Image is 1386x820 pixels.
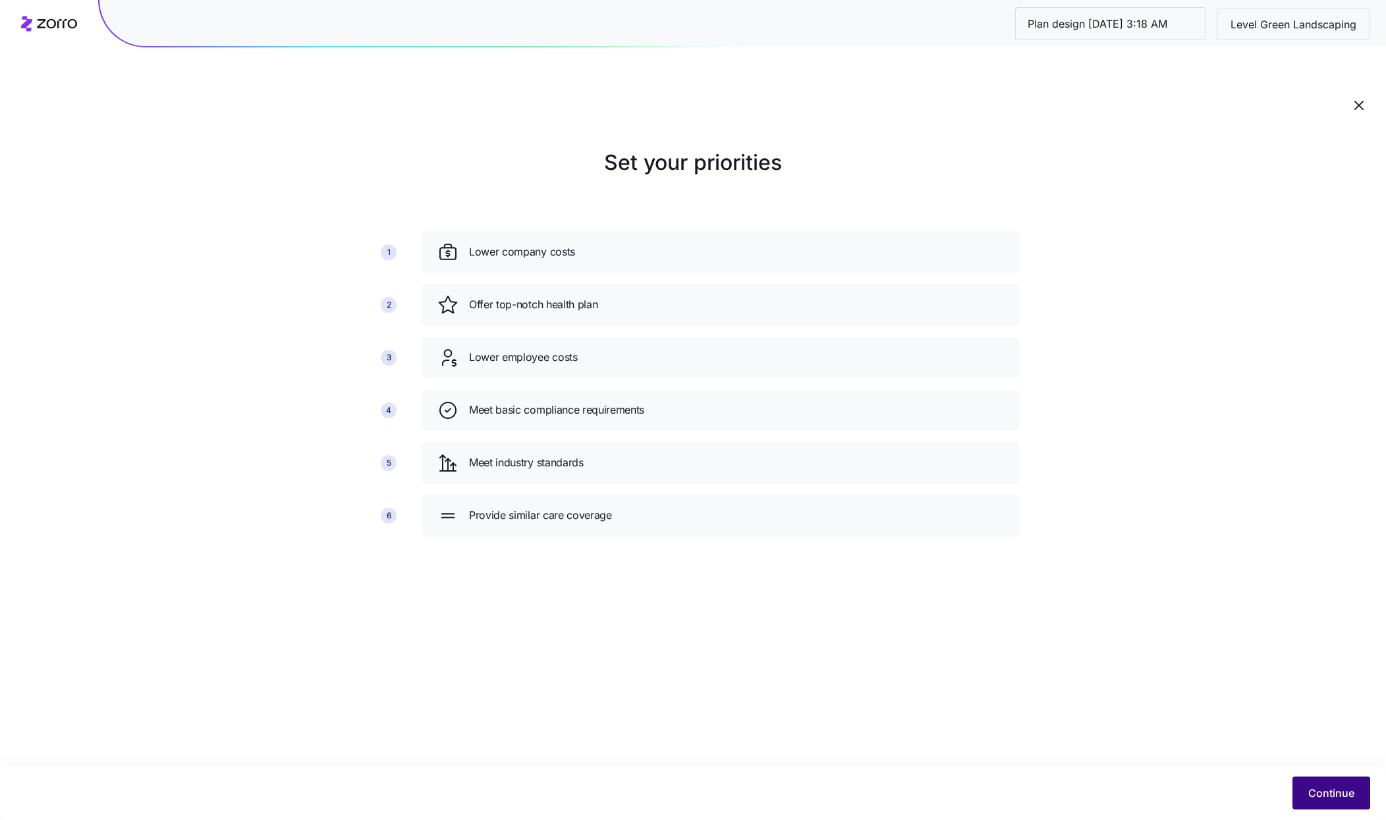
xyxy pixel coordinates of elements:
[469,244,575,260] span: Lower company costs
[422,337,1020,379] div: Lower employee costs
[381,455,397,471] div: 5
[366,147,1020,178] h1: Set your priorities
[1220,16,1367,33] span: Level Green Landscaping
[422,495,1020,537] div: Provide similar care coverage
[469,296,597,313] span: Offer top-notch health plan
[1308,785,1354,801] span: Continue
[381,297,397,313] div: 2
[469,349,578,366] span: Lower employee costs
[381,402,397,418] div: 4
[381,244,397,260] div: 1
[1292,777,1370,809] button: Continue
[422,284,1020,326] div: Offer top-notch health plan
[469,402,644,418] span: Meet basic compliance requirements
[381,350,397,366] div: 3
[469,454,584,471] span: Meet industry standards
[469,507,612,524] span: Provide similar care coverage
[422,389,1020,431] div: Meet basic compliance requirements
[422,442,1020,484] div: Meet industry standards
[381,508,397,524] div: 6
[422,231,1020,273] div: Lower company costs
